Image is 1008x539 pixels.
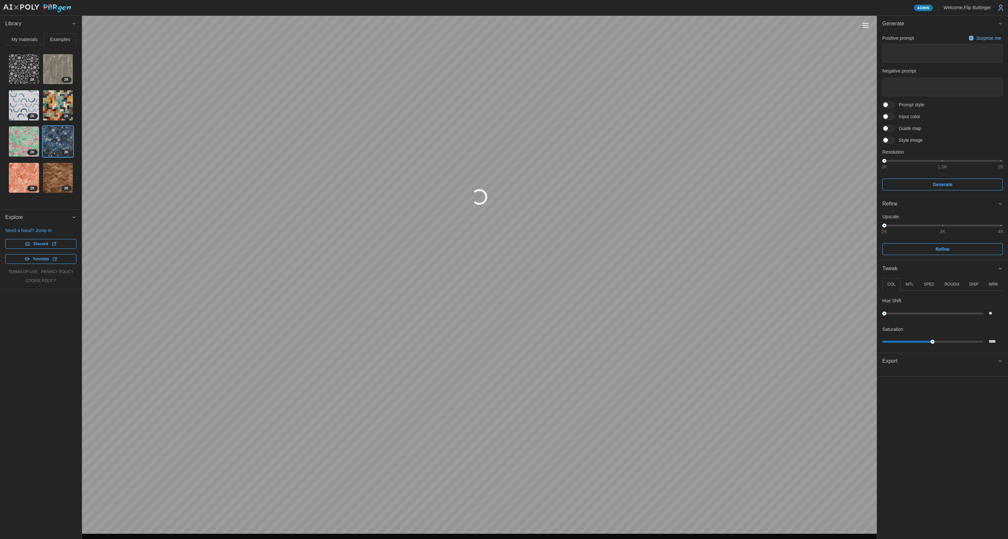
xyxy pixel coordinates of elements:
button: Generate [882,179,1003,190]
a: KVb5AZZcm50jiSgLad2X2K [9,54,39,85]
a: cookie policy [25,278,56,284]
span: Generate [933,179,953,190]
a: ngI1gUpNHaJX3lyJoShn2K [43,54,73,85]
button: Generate [877,16,1008,32]
img: 7fsCwJiRL3kBdwDnQniT [43,90,73,120]
a: Tutorials [5,254,76,264]
p: MTL [906,282,913,287]
span: Generate [882,16,998,32]
a: rmQvcRwbNSCJEe6pTfJC2K [9,126,39,157]
a: 3E0UQC95wUp78nkCzAdU2K [43,126,73,157]
p: Need a hand? Jump in: [5,227,76,234]
span: Examples [50,37,70,42]
img: rmQvcRwbNSCJEe6pTfJC [9,126,39,157]
button: Export [877,353,1008,369]
span: Explore [5,209,72,226]
p: Resolution [882,149,1003,155]
button: Refine [877,196,1008,212]
p: COL [887,282,895,287]
a: nNLoz7BvrHNDGsIkGEWe2K [9,162,39,193]
span: Tweak [882,261,998,277]
p: DISP [969,282,978,287]
div: Refine [877,212,1008,260]
img: 3E0UQC95wUp78nkCzAdU [43,126,73,157]
span: 2 K [64,114,69,119]
span: Discord [33,239,48,248]
span: 2 K [30,114,34,119]
a: 7W30H3GteWHjCkbJfp3T2K [43,162,73,193]
p: SPEC [924,282,934,287]
span: 2 K [30,186,34,191]
p: ROUGH [945,282,959,287]
button: Surprise me [967,33,1003,43]
p: Saturation [882,326,903,333]
span: My materials [11,37,37,42]
p: Negative prompt [882,68,1003,74]
p: Positive prompt [882,35,914,41]
span: Guide map [895,125,921,132]
span: Style image [895,137,923,143]
button: Toggle viewport controls [861,21,870,30]
img: ngI1gUpNHaJX3lyJoShn [43,54,73,84]
div: Tweak [877,276,1008,353]
a: privacy policy [41,269,73,275]
img: AIxPoly PBRgen [3,4,72,13]
a: 3lq3cu2JvZiq5bUSymgG2K [9,90,39,121]
p: Upscale [882,213,1003,220]
span: Admin [917,5,929,11]
span: 2 K [30,77,34,82]
p: NRM [989,282,997,287]
img: KVb5AZZcm50jiSgLad2X [9,54,39,84]
button: Refine [882,243,1003,255]
span: Library [5,16,72,32]
span: 2 K [64,77,69,82]
img: 7W30H3GteWHjCkbJfp3T [43,163,73,193]
img: nNLoz7BvrHNDGsIkGEWe [9,163,39,193]
p: Surprise me [976,35,1002,41]
span: Prompt style [895,101,924,108]
span: 2 K [64,150,69,155]
span: 2 K [30,150,34,155]
p: Welcome, Flip Buttinger [944,4,991,11]
a: 7fsCwJiRL3kBdwDnQniT2K [43,90,73,121]
a: terms of use [8,269,38,275]
button: Tweak [877,261,1008,277]
span: Tutorials [33,254,49,264]
span: 2 K [64,186,69,191]
span: Input color [895,113,920,120]
span: Refine [882,196,998,212]
p: Hue Shift [882,297,901,304]
div: Generate [877,32,1008,196]
img: 3lq3cu2JvZiq5bUSymgG [9,90,39,120]
a: Discord [5,239,76,249]
span: Export [882,353,998,369]
span: Refine [935,244,950,255]
div: Export [877,369,1008,376]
